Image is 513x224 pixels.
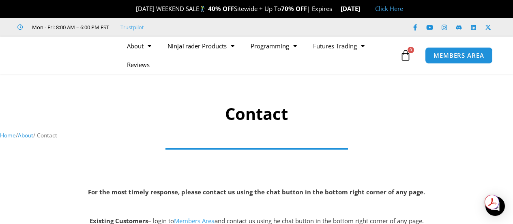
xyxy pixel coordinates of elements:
[159,37,243,55] a: NinjaTrader Products
[18,41,105,70] img: LogoAI | Affordable Indicators – NinjaTrader
[281,4,307,13] strong: 70% OFF
[119,37,398,74] nav: Menu
[88,188,425,196] strong: For the most timely response, please contact us using the chat button in the bottom right corner ...
[333,6,339,12] img: ⌛
[30,22,109,32] span: Mon - Fri: 8:00 AM – 6:00 PM EST
[434,52,484,59] span: MEMBERS AREA
[119,55,158,74] a: Reviews
[120,22,144,32] a: Trustpilot
[425,47,493,64] a: MEMBERS AREA
[208,4,234,13] strong: 40% OFF
[375,4,403,13] a: Click Here
[243,37,305,55] a: Programming
[408,47,414,53] span: 0
[341,4,367,13] strong: [DATE]
[305,37,373,55] a: Futures Trading
[127,4,340,13] span: [DATE] WEEKEND SALE Sitewide + Up To | Expires
[129,6,135,12] img: 🎉
[361,6,367,12] img: 🏭
[200,6,206,12] img: 🏌️‍♂️
[388,43,423,67] a: 0
[18,131,33,139] a: About
[119,37,159,55] a: About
